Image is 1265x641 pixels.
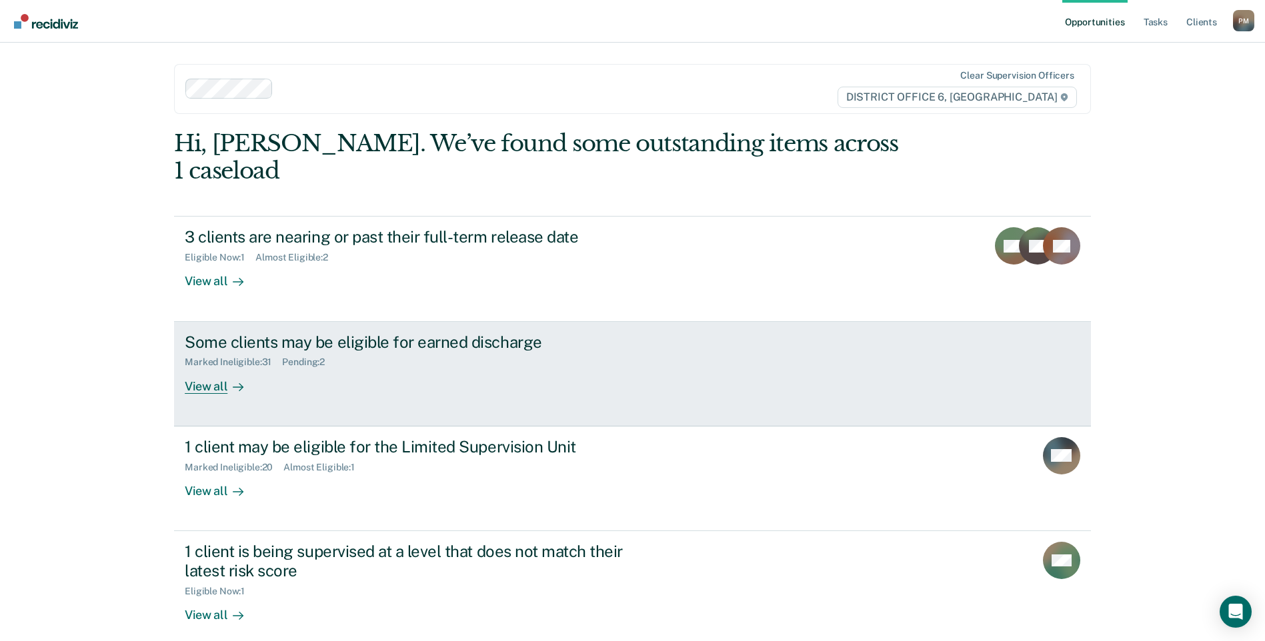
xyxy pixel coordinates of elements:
[283,462,365,473] div: Almost Eligible : 1
[185,462,283,473] div: Marked Ineligible : 20
[174,216,1091,321] a: 3 clients are nearing or past their full-term release dateEligible Now:1Almost Eligible:2View all
[185,252,255,263] div: Eligible Now : 1
[185,332,653,352] div: Some clients may be eligible for earned discharge
[185,356,282,368] div: Marked Ineligible : 31
[255,252,339,263] div: Almost Eligible : 2
[185,586,255,597] div: Eligible Now : 1
[185,542,653,580] div: 1 client is being supervised at a level that does not match their latest risk score
[960,70,1074,81] div: Clear supervision officers
[14,14,78,29] img: Recidiviz
[174,130,908,185] div: Hi, [PERSON_NAME]. We’ve found some outstanding items across 1 caseload
[1233,10,1254,31] button: Profile dropdown button
[185,472,259,498] div: View all
[185,596,259,622] div: View all
[185,263,259,289] div: View all
[174,322,1091,426] a: Some clients may be eligible for earned dischargeMarked Ineligible:31Pending:2View all
[185,368,259,394] div: View all
[282,356,335,368] div: Pending : 2
[1233,10,1254,31] div: P M
[185,227,653,247] div: 3 clients are nearing or past their full-term release date
[185,437,653,456] div: 1 client may be eligible for the Limited Supervision Unit
[838,87,1077,108] span: DISTRICT OFFICE 6, [GEOGRAPHIC_DATA]
[174,426,1091,531] a: 1 client may be eligible for the Limited Supervision UnitMarked Ineligible:20Almost Eligible:1Vie...
[1220,596,1252,628] div: Open Intercom Messenger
